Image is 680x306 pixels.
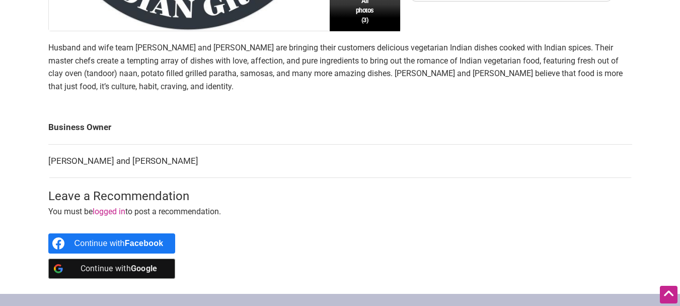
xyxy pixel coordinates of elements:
[125,239,164,248] b: Facebook
[48,144,632,178] td: [PERSON_NAME] and [PERSON_NAME]
[93,207,125,216] a: logged in
[48,233,176,254] a: Continue with <b>Facebook</b>
[48,259,176,279] a: Continue with <b>Google</b>
[660,286,677,303] div: Scroll Back to Top
[74,259,164,279] div: Continue with
[48,188,632,205] h3: Leave a Recommendation
[131,264,158,273] b: Google
[48,205,632,218] p: You must be to post a recommendation.
[48,41,632,93] p: Husband and wife team [PERSON_NAME] and [PERSON_NAME] are bringing their customers delicious vege...
[74,233,164,254] div: Continue with
[48,111,632,144] td: Business Owner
